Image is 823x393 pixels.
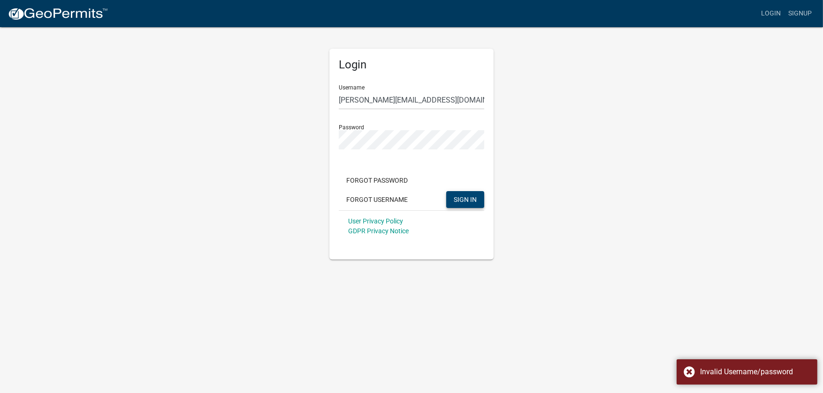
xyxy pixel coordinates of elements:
button: Forgot Password [339,172,415,189]
h5: Login [339,58,484,72]
a: Login [757,5,785,22]
button: SIGN IN [446,191,484,208]
button: Forgot Username [339,191,415,208]
span: SIGN IN [454,195,477,203]
a: GDPR Privacy Notice [348,227,409,235]
div: Invalid Username/password [700,366,810,378]
a: User Privacy Policy [348,217,403,225]
a: Signup [785,5,815,22]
